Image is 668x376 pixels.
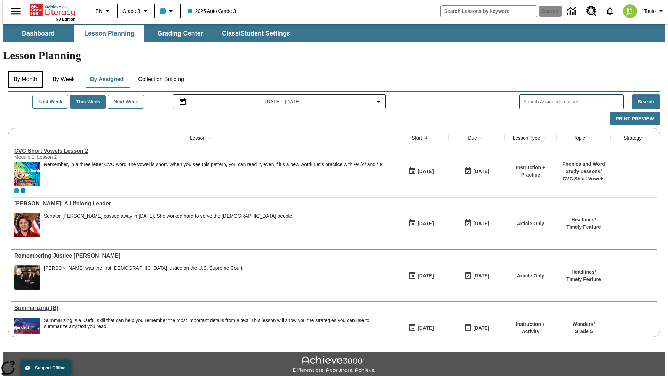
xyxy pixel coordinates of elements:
div: [DATE] [473,324,489,332]
button: Class/Student Settings [216,25,296,42]
span: 2025 Auto Grade 3 [188,8,236,15]
a: CVC Short Vowels Lesson 2, Lessons [14,148,390,154]
a: Resource Center, Will open in new tab [582,2,601,21]
button: By Assigned [85,71,129,88]
button: By Month [8,71,43,88]
div: OL 2025 Auto Grade 4 [21,188,25,193]
button: 09/25/25: First time the lesson was available [406,165,436,178]
a: Notifications [601,2,619,20]
button: Lesson Planning [74,25,144,42]
img: Achieve3000 Differentiate Accelerate Achieve [293,356,375,374]
button: Class color is light blue. Change class color [157,5,178,17]
p: Remember, in a three letter CVC word, the vowel is short. When you see this pattern, you can read... [44,162,383,167]
img: avatar image [623,4,637,18]
div: Current Class [14,188,19,193]
div: Module 1: Lesson 2 [14,154,119,160]
div: Start [412,134,422,141]
button: Profile/Settings [641,5,668,17]
div: Remembering Justice O'Connor [14,253,390,259]
button: Sort [585,134,594,142]
a: Dianne Feinstein: A Lifelong Leader, Lessons [14,201,390,207]
div: Senator [PERSON_NAME] passed away in [DATE]. She worked hard to serve the [DEMOGRAPHIC_DATA] people. [44,213,293,219]
button: Last Week [32,95,68,109]
div: SubNavbar [3,24,665,42]
img: Senator Dianne Feinstein of California smiles with the U.S. flag behind her. [14,213,40,237]
span: NJ Edition [56,17,75,21]
input: search field [441,6,537,17]
h1: Lesson Planning [3,49,665,62]
button: 09/25/25: Last day the lesson can be accessed [462,165,492,178]
button: Sort [540,134,549,142]
button: Search [632,94,660,109]
button: Select a new avatar [619,2,641,20]
div: Summarizing is a useful skill that can help you remember the most important details from a text. ... [44,318,390,342]
a: Data Center [563,2,582,21]
div: [DATE] [473,272,489,280]
img: CVC Short Vowels Lesson 2. [14,162,40,186]
a: Summarizing (B), Lessons [14,305,390,311]
p: CVC Short Vowels [560,175,607,182]
button: Support Offline [21,360,71,376]
button: 09/25/25: Last day the lesson can be accessed [462,269,492,282]
button: 09/25/25: First time the lesson was available [406,269,436,282]
button: Collection Building [133,71,190,88]
div: Senator Dianne Feinstein passed away in September 2023. She worked hard to serve the American peo... [44,213,293,237]
button: Sort [206,134,214,142]
button: Grading Center [145,25,215,42]
div: Topic [574,134,585,141]
div: [DATE] [473,167,489,176]
svg: Collapse Date Range Filter [374,97,383,106]
div: [DATE] [417,167,434,176]
div: Due [468,134,477,141]
input: Search Assigned Lessons [523,97,623,107]
button: Print Preview [610,112,660,126]
a: Remembering Justice O'Connor, Lessons [14,253,390,259]
button: Sort [477,134,485,142]
span: Grade 3 [122,8,140,15]
a: Home [30,3,75,17]
button: Language: EN, Select a language [93,5,115,17]
p: Instruction + Activity [508,321,553,335]
p: Phonics and Word Study Lessons / [560,160,607,175]
span: [DATE] - [DATE] [265,98,301,105]
p: Article Only [517,220,544,227]
p: Wonders / [573,321,595,328]
button: Dashboard [3,25,73,42]
span: Support Offline [35,366,65,370]
p: Headlines / [566,216,601,224]
div: [DATE] [473,219,489,228]
div: CVC Short Vowels Lesson 2 [14,148,390,154]
button: Next Week [108,95,144,109]
div: [DATE] [417,272,434,280]
span: Lesson Planning [84,30,134,38]
span: Grading Center [157,30,203,38]
p: Article Only [517,272,544,280]
button: 09/25/25: First time the lesson was available [406,217,436,230]
p: Timely Feature [566,224,601,231]
div: Home [30,2,75,21]
img: Wonders Grade 5 cover, planetarium, showing constellations on domed ceiling [14,318,40,342]
span: Tauto [644,8,656,15]
button: Grade: Grade 3, Select a grade [120,5,152,17]
span: EN [96,8,102,15]
div: Lesson Type [512,134,540,141]
div: Remember, in a three letter CVC word, the vowel is short. When you see this pattern, you can read... [44,162,383,186]
div: [DATE] [417,324,434,332]
img: Chief Justice Warren Burger, wearing a black robe, holds up his right hand and faces Sandra Day O... [14,265,40,290]
button: 09/24/25: Last day the lesson can be accessed [462,321,492,335]
button: 09/25/25: Last day the lesson can be accessed [462,217,492,230]
button: Sort [642,134,650,142]
p: Grade 5 [573,328,595,335]
div: Summarizing (B) [14,305,390,311]
button: Select the date range menu item [176,97,383,106]
div: SubNavbar [3,25,296,42]
div: Summarizing is a useful skill that can help you remember the most important details from a text. ... [44,318,390,329]
div: [PERSON_NAME] was the first [DEMOGRAPHIC_DATA] justice on the U.S. Supreme Court. [44,265,244,271]
button: Open side menu [6,1,26,22]
p: Instruction + Practice [508,164,553,179]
